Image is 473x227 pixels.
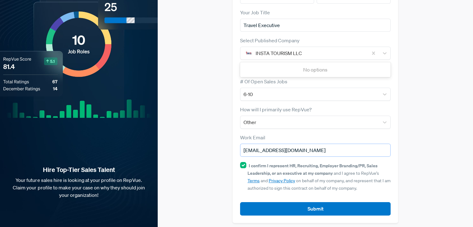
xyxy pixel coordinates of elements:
[240,37,299,44] label: Select Published Company
[240,144,391,157] input: Email
[10,166,148,174] strong: Hire Top-Tier Sales Talent
[245,49,253,57] img: 1SEO Digital Agency
[248,163,391,191] span: and I agree to RepVue’s and on behalf of my company, and represent that I am authorized to sign t...
[248,178,260,183] a: Terms
[240,19,391,32] input: Title
[240,106,312,113] label: How will I primarily use RepVue?
[10,176,148,199] p: Your future sales hire is looking at your profile on RepVue. Claim your profile to make your case...
[269,178,295,183] a: Privacy Policy
[248,163,378,176] strong: I confirm I represent HR, Recruiting, Employer Branding/PR, Sales Leadership, or an executive at ...
[240,9,270,16] label: Your Job Title
[240,202,391,215] button: Submit
[240,78,287,85] label: # Of Open Sales Jobs
[240,134,265,141] label: Work Email
[240,63,391,76] div: No options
